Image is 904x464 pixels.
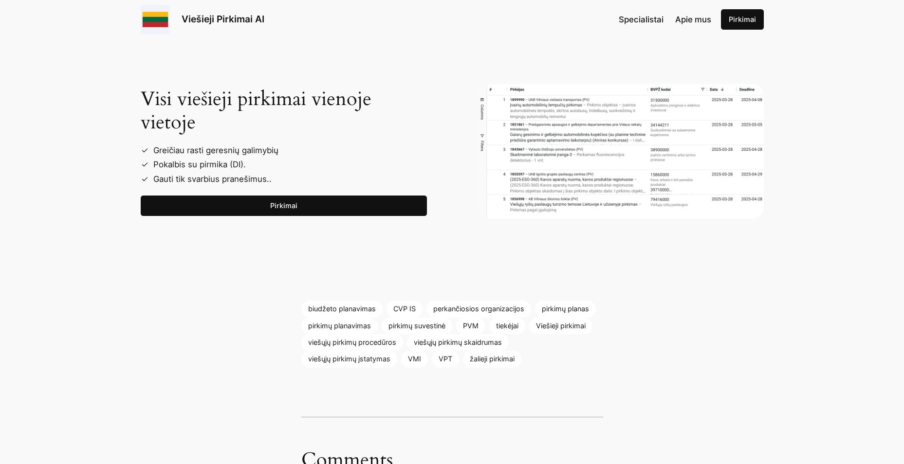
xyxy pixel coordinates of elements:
nav: Navigation [619,13,711,26]
a: PVM [456,318,485,334]
a: CVP IS [387,301,423,317]
a: Pirkimai [721,9,764,30]
span: Apie mus [675,15,711,24]
span: Specialistai [619,15,664,24]
a: viešųjų pirkimų procedūros [301,334,403,351]
a: viešųjų pirkimų skaidrumas [407,334,509,351]
a: VMI [401,351,428,367]
a: Pirkimai [141,196,427,216]
a: tiekėjai [489,318,525,334]
a: Apie mus [675,13,711,26]
a: pirkimų planas [535,301,596,317]
a: perkančiosios organizacijos [426,301,531,317]
li: Pokalbis su pirmika (DI). [148,158,427,172]
a: Specialistai [619,13,664,26]
a: viešųjų pirkimų įstatymas [301,351,397,367]
a: Viešieji Pirkimai AI [182,13,264,25]
a: VPT [432,351,459,367]
a: Viešieji pirkimai [529,318,592,334]
li: Gauti tik svarbius pranešimus.. [148,172,427,186]
a: pirkimų planavimas [301,318,378,334]
a: žalieji pirkimai [463,351,521,367]
h2: Visi viešieji pirkimai vienoje vietoje [141,88,427,134]
li: Greičiau rasti geresnių galimybių [148,143,427,158]
a: biudžeto planavimas [301,301,383,317]
img: Viešieji pirkimai logo [141,5,170,34]
a: pirkimų suvestinė [382,318,452,334]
